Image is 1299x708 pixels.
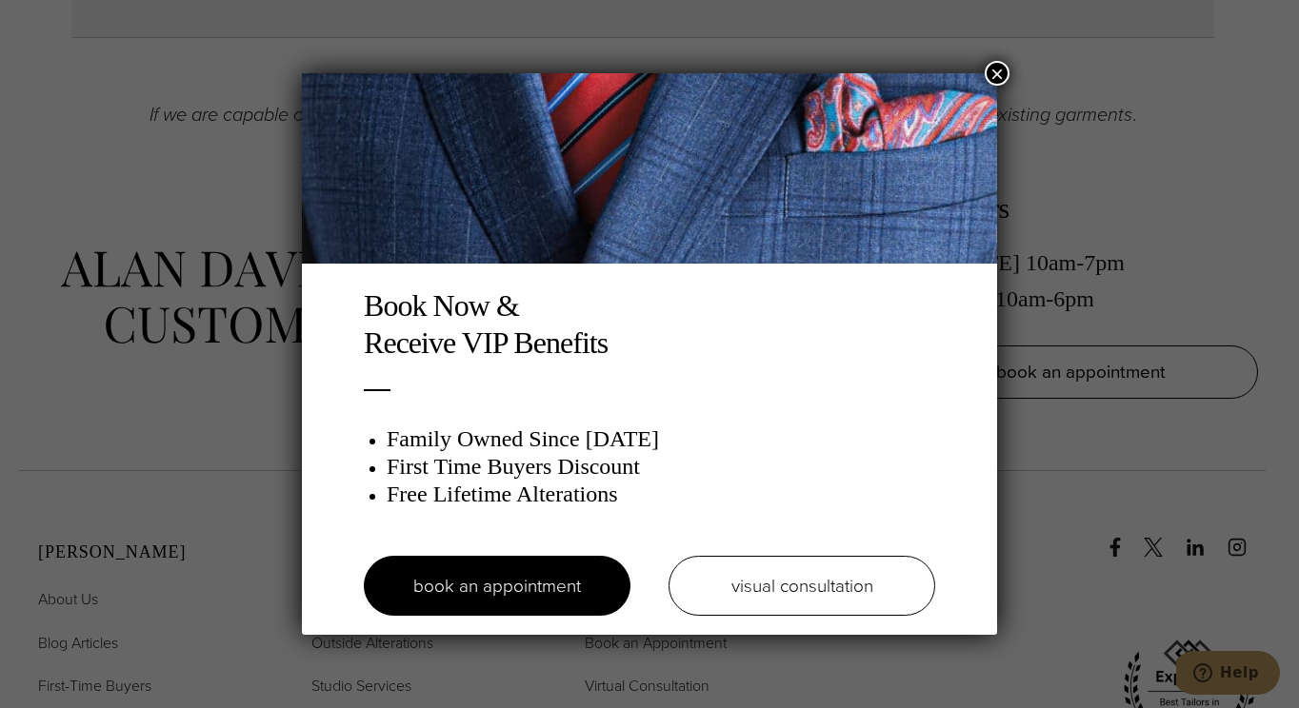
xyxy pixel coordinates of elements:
[364,287,935,361] h2: Book Now & Receive VIP Benefits
[387,425,935,453] h3: Family Owned Since [DATE]
[669,556,935,616] a: visual consultation
[387,481,935,508] h3: Free Lifetime Alterations
[387,453,935,481] h3: First Time Buyers Discount
[985,61,1009,86] button: Close
[44,13,83,30] span: Help
[364,556,630,616] a: book an appointment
